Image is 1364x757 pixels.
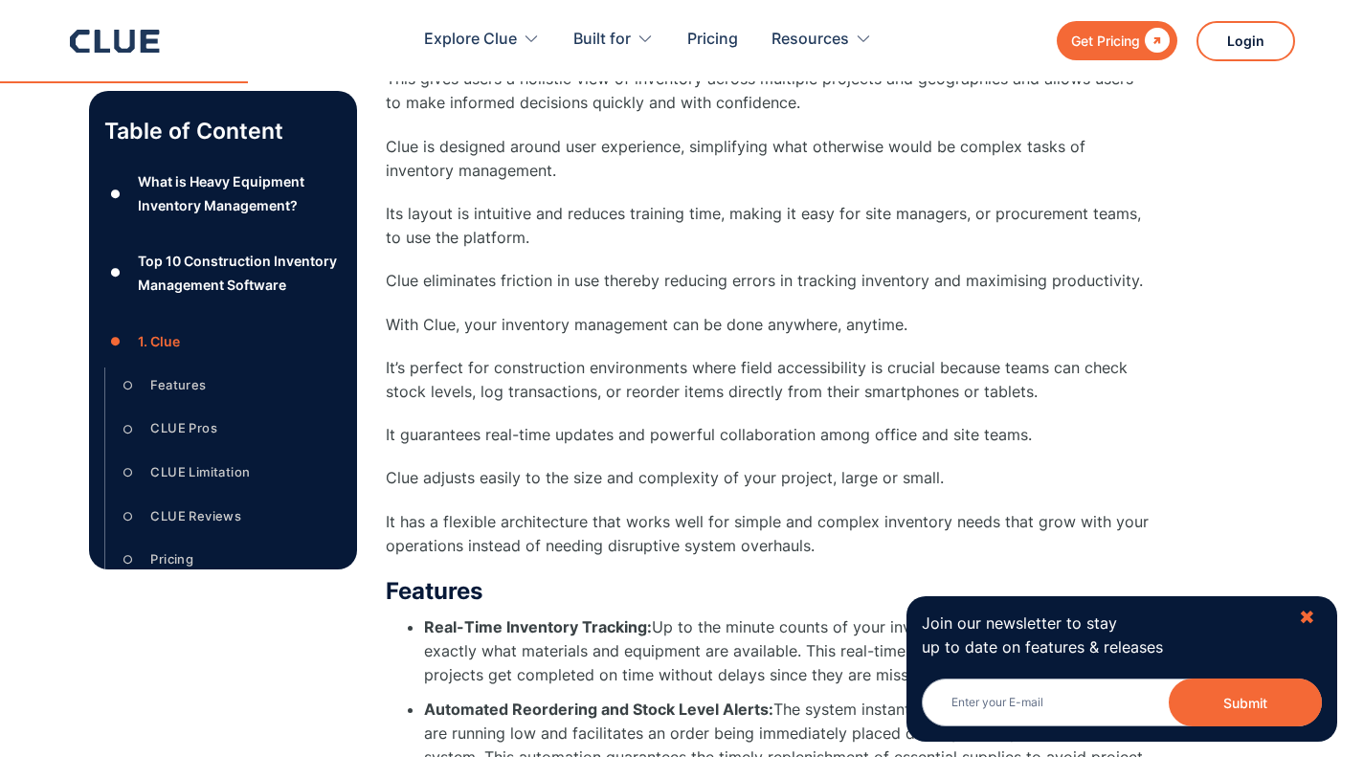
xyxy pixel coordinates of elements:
[1169,679,1322,726] button: Submit
[424,10,540,70] div: Explore Clue
[138,169,341,217] div: What is Heavy Equipment Inventory Management?
[150,460,250,484] div: CLUE Limitation
[1299,606,1315,630] div: ✖
[687,10,738,70] a: Pricing
[150,373,206,397] div: Features
[386,577,1152,606] h3: Features
[1057,21,1177,60] a: Get Pricing
[424,615,1152,688] li: Up to the minute counts of your inventory, Clue will inform you of exactly what materials and equ...
[138,249,341,297] div: Top 10 Construction Inventory Management Software
[386,67,1152,115] p: This gives users a holistic view of inventory across multiple projects and geographies and allows...
[386,423,1152,447] p: It guarantees real-time updates and powerful collaboration among office and site teams.
[104,180,127,209] div: ●
[922,612,1282,659] p: Join our newsletter to stay up to date on features & releases
[386,202,1152,250] p: Its layout is intuitive and reduces training time, making it easy for site managers, or procureme...
[771,10,849,70] div: Resources
[117,545,327,574] a: ○Pricing
[117,501,140,530] div: ○
[104,169,342,217] a: ●What is Heavy Equipment Inventory Management?
[1196,21,1295,61] a: Login
[386,313,1152,337] p: With Clue, your inventory management can be done anywhere, anytime.
[424,10,517,70] div: Explore Clue
[117,458,327,487] a: ○CLUE Limitation
[386,510,1152,558] p: It has a flexible architecture that works well for simple and complex inventory needs that grow w...
[771,10,872,70] div: Resources
[922,679,1322,726] input: Enter your E-mail
[138,329,180,353] div: 1. Clue
[104,116,342,146] p: Table of Content
[150,504,241,528] div: CLUE Reviews
[1071,29,1140,53] div: Get Pricing
[117,458,140,487] div: ○
[117,545,140,574] div: ○
[117,414,327,443] a: ○CLUE Pros
[573,10,631,70] div: Built for
[104,327,342,356] a: ●1. Clue
[150,416,217,440] div: CLUE Pros
[117,371,140,400] div: ○
[386,269,1152,293] p: Clue eliminates friction in use thereby reducing errors in tracking inventory and maximising prod...
[104,258,127,287] div: ●
[386,356,1152,404] p: It’s perfect for construction environments where field accessibility is crucial because teams can...
[117,371,327,400] a: ○Features
[386,135,1152,183] p: Clue is designed around user experience, simplifying what otherwise would be complex tasks of inv...
[150,547,193,571] div: Pricing
[117,501,327,530] a: ○CLUE Reviews
[424,700,773,719] strong: Automated Reordering and Stock Level Alerts:
[1140,29,1170,53] div: 
[117,414,140,443] div: ○
[104,327,127,356] div: ●
[386,466,1152,490] p: Clue adjusts easily to the size and complexity of your project, large or small.
[104,249,342,297] a: ●Top 10 Construction Inventory Management Software
[424,617,652,636] strong: Real-Time Inventory Tracking:
[573,10,654,70] div: Built for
